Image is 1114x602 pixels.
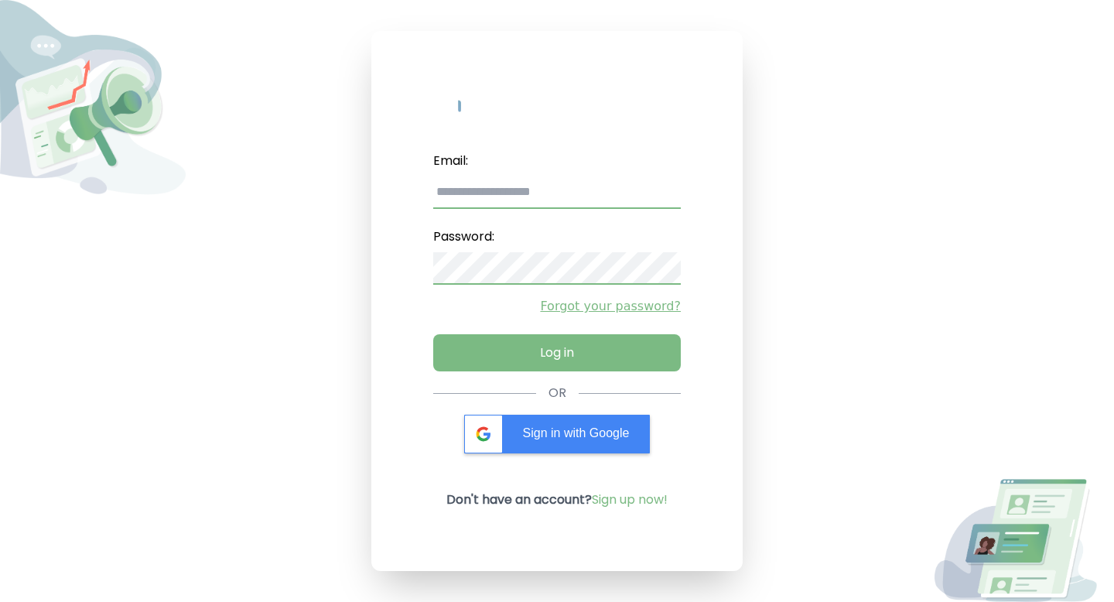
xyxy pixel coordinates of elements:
div: Sign in with Google [464,415,650,453]
span: Sign in with Google [523,426,630,440]
a: Forgot your password? [433,297,681,316]
label: Email: [433,145,681,176]
a: Sign up now! [592,491,668,508]
label: Password: [433,221,681,252]
img: My Influency [458,93,656,121]
button: Log in [433,334,681,371]
img: Login Image2 [928,479,1114,602]
div: OR [548,384,566,402]
p: Don't have an account? [446,491,668,509]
